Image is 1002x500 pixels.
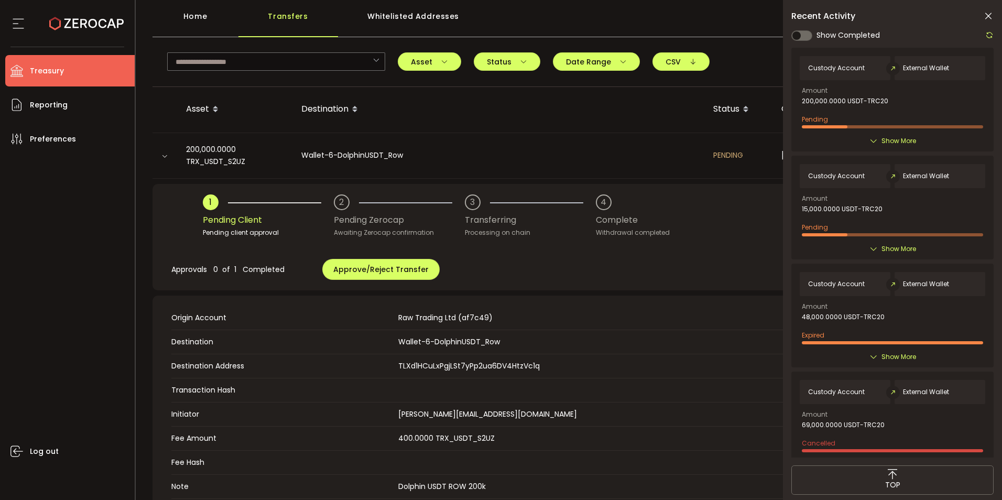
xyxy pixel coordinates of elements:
[334,210,465,230] div: Pending Zerocap
[398,52,461,71] button: Asset
[153,6,238,37] div: Home
[705,101,773,118] div: Status
[903,280,949,288] span: External Wallet
[171,312,393,323] span: Origin Account
[773,149,878,161] div: [DATE] 05:31:00
[293,149,705,161] div: Wallet-6-DolphinUSDT_Row
[802,195,827,202] span: Amount
[398,433,495,443] span: 400.0000 TRX_USDT_S2UZ
[209,198,212,206] div: 1
[816,30,880,41] span: Show Completed
[773,101,878,118] div: Created at
[178,101,293,118] div: Asset
[802,223,828,232] span: Pending
[808,64,865,72] span: Custody Account
[398,409,577,419] span: [PERSON_NAME][EMAIL_ADDRESS][DOMAIN_NAME]
[808,172,865,180] span: Custody Account
[171,457,393,468] span: Fee Hash
[802,331,824,340] span: Expired
[171,409,393,420] span: Initiator
[596,227,670,238] div: Withdrawal completed
[802,88,827,94] span: Amount
[802,411,827,418] span: Amount
[566,58,627,66] span: Date Range
[596,210,670,230] div: Complete
[881,352,916,362] span: Show More
[808,388,865,396] span: Custody Account
[903,172,949,180] span: External Wallet
[171,336,393,347] span: Destination
[411,58,448,66] span: Asset
[470,198,475,206] div: 3
[398,361,540,372] span: TLXd1HCuLxPgjLSt7yPp2ua6DV4HtzVc1q
[203,210,334,230] div: Pending Client
[802,313,885,321] span: 48,000.0000 USDT-TRC20
[333,264,429,275] span: Approve/Reject Transfer
[652,52,710,71] button: CSV
[30,444,59,459] span: Log out
[322,259,440,280] button: Approve/Reject Transfer
[293,101,705,118] div: Destination
[808,280,865,288] span: Custody Account
[487,58,527,66] span: Status
[881,244,916,254] span: Show More
[30,97,68,113] span: Reporting
[465,227,596,238] div: Processing on chain
[903,64,949,72] span: External Wallet
[398,312,493,323] span: Raw Trading Ltd (af7c49)
[171,433,393,444] span: Fee Amount
[203,227,334,238] div: Pending client approval
[885,480,900,491] span: TOP
[903,388,949,396] span: External Wallet
[713,150,743,160] span: PENDING
[398,336,500,347] span: Wallet-6-DolphinUSDT_Row
[802,115,828,124] span: Pending
[465,210,596,230] div: Transferring
[338,6,489,37] div: Whitelisted Addresses
[802,439,835,448] span: Cancelled
[881,136,916,146] span: Show More
[553,52,640,71] button: Date Range
[601,198,606,206] div: 4
[802,97,888,105] span: 200,000.0000 USDT-TRC20
[339,198,344,206] div: 2
[474,52,540,71] button: Status
[802,421,885,429] span: 69,000.0000 USDT-TRC20
[238,6,338,37] div: Transfers
[171,385,393,396] span: Transaction Hash
[171,264,285,275] span: Approvals 0 of 1 Completed
[30,63,64,79] span: Treasury
[171,481,393,492] span: Note
[30,132,76,147] span: Preferences
[398,481,486,492] span: Dolphin USDT ROW 200k
[334,227,465,238] div: Awaiting Zerocap confirmation
[802,303,827,310] span: Amount
[791,12,855,20] span: Recent Activity
[178,144,293,168] div: 200,000.0000 TRX_USDT_S2UZ
[802,205,883,213] span: 15,000.0000 USDT-TRC20
[950,450,1002,500] iframe: Chat Widget
[666,58,696,66] span: CSV
[171,361,393,372] span: Destination Address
